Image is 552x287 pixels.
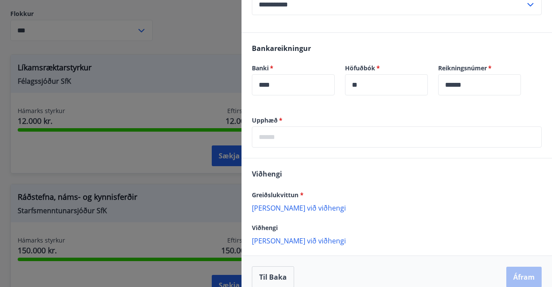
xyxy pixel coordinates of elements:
[438,64,521,73] label: Reikningsnúmer
[252,126,542,148] div: Upphæð
[252,191,304,199] span: Greiðslukvittun
[252,64,335,73] label: Banki
[345,64,428,73] label: Höfuðbók
[252,224,278,232] span: Viðhengi
[252,169,282,179] span: Viðhengi
[252,116,542,125] label: Upphæð
[252,203,542,212] p: [PERSON_NAME] við viðhengi
[252,44,311,53] span: Bankareikningur
[252,236,542,245] p: [PERSON_NAME] við viðhengi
